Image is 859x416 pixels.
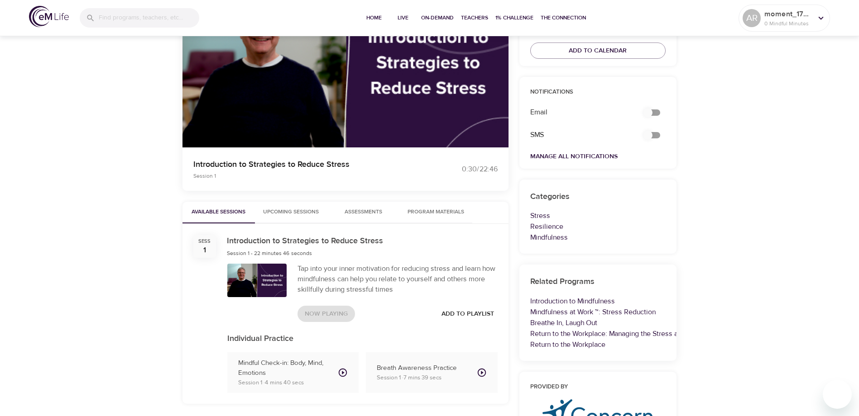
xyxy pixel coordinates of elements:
[374,44,392,62] img: 15s_next.svg
[764,19,812,28] p: 0 Mindful Minutes
[29,6,69,27] img: logo
[345,208,382,217] span: Assessments
[530,340,605,349] a: Return to the Workplace
[569,45,627,57] span: Add to Calendar
[421,13,454,23] span: On-Demand
[99,8,199,28] input: Find programs, teachers, etc...
[227,250,312,257] span: Session 1 - 22 minutes 46 seconds
[430,164,498,175] div: 0:30 / 22:46
[203,245,206,255] div: 1
[486,125,503,142] img: open_caption.svg
[481,120,509,147] button: Transcript/Closed Captions (c)
[461,13,488,23] span: Teachers
[530,329,711,338] a: Return to the Workplace: Managing the Stress and Anxiety
[525,124,634,146] div: SMS
[441,308,494,320] span: Add to Playlist
[227,352,359,393] button: Mindful Check-in: Body, Mind, EmotionsSession 1 ·4 mins 40 secs
[264,379,304,386] span: · 4 mins 40 secs
[227,333,498,345] p: Individual Practice
[530,232,666,243] p: Mindfulness
[299,44,317,62] img: 15s_prev.svg
[764,9,812,19] p: moment_1754953019
[530,307,656,317] a: Mindfulness at Work ™: Stress Reduction
[530,88,666,97] p: Notifications
[392,13,414,23] span: Live
[405,208,467,217] span: Program Materials
[530,190,666,203] h6: Categories
[530,297,615,306] a: Introduction to Mindfulness
[823,380,852,409] iframe: Button to launch messaging window
[188,208,250,217] span: Available Sessions
[530,210,666,221] p: Stress
[363,13,385,23] span: Home
[198,238,211,245] div: Sess
[530,318,597,327] a: Breathe In, Laugh Out
[495,13,533,23] span: 1% Challenge
[377,363,470,373] p: Breath Awareness Practice
[530,221,666,232] p: Resilience
[530,383,666,392] h6: Provided by
[377,373,470,383] p: Session 1
[238,358,331,378] p: Mindful Check-in: Body, Mind, Emotions
[530,275,666,288] h6: Related Programs
[298,264,498,295] div: Tap into your inner motivation for reducing stress and learn how mindfulness can help you relate ...
[743,9,761,27] div: AR
[366,352,498,393] button: Breath Awareness PracticeSession 1 ·7 mins 39 secs
[193,158,419,170] p: Introduction to Strategies to Reduce Stress
[238,378,331,388] p: Session 1
[530,43,666,59] button: Add to Calendar
[402,374,441,381] span: · 7 mins 39 secs
[227,235,383,248] h6: Introduction to Strategies to Reduce Stress
[541,13,586,23] span: The Connection
[530,152,618,161] a: Manage All Notifications
[260,208,322,217] span: Upcoming Sessions
[525,102,634,123] div: Email
[193,172,419,180] p: Session 1
[438,306,498,322] button: Add to Playlist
